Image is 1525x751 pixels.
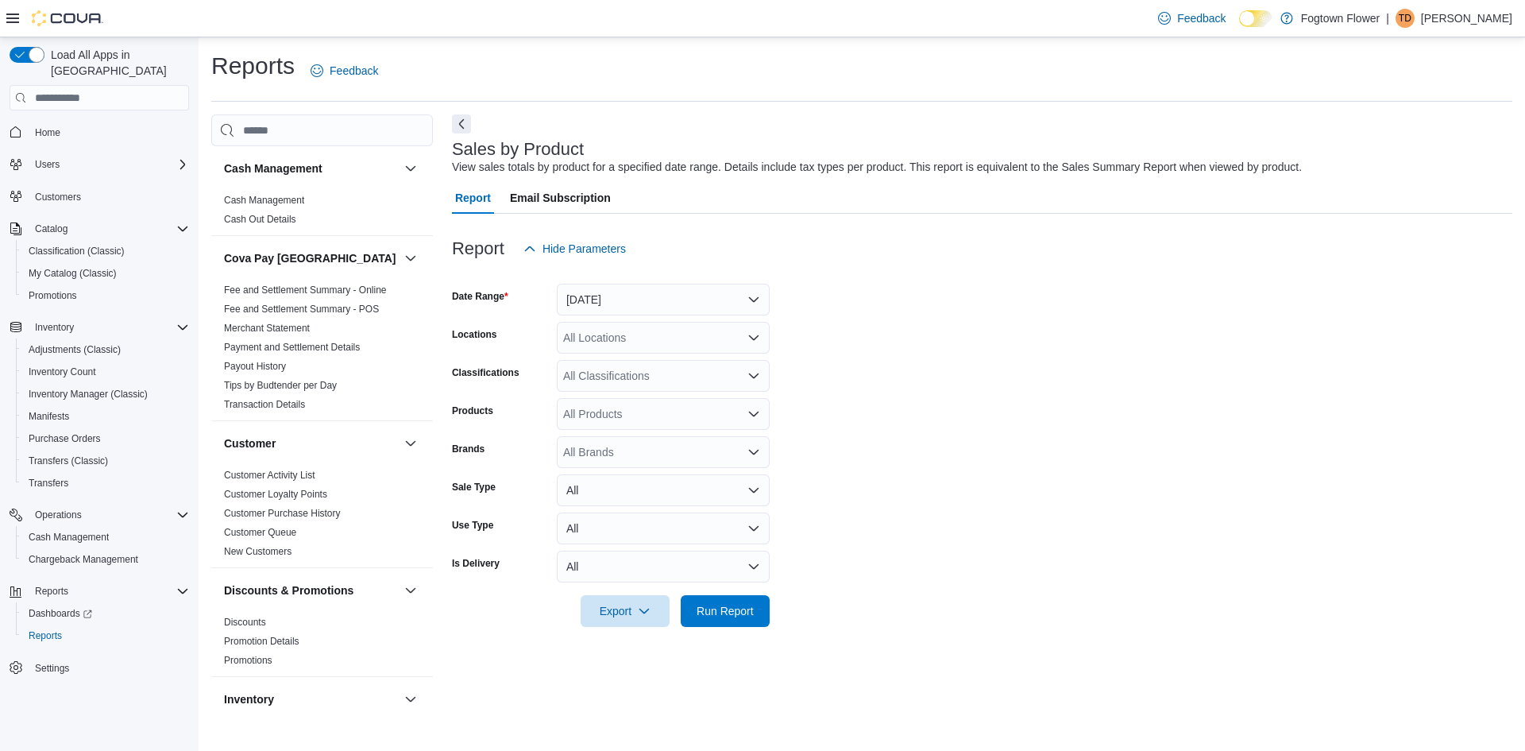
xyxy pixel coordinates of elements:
[29,582,189,601] span: Reports
[16,240,195,262] button: Classification (Classic)
[224,617,266,628] a: Discounts
[22,626,68,645] a: Reports
[22,528,189,547] span: Cash Management
[22,242,131,261] a: Classification (Classic)
[3,580,195,602] button: Reports
[224,654,272,667] span: Promotions
[35,126,60,139] span: Home
[3,120,195,143] button: Home
[29,455,108,467] span: Transfers (Classic)
[557,284,770,315] button: [DATE]
[16,361,195,383] button: Inventory Count
[22,362,102,381] a: Inventory Count
[22,385,189,404] span: Inventory Manager (Classic)
[224,546,291,557] a: New Customers
[29,432,101,445] span: Purchase Orders
[224,194,304,207] span: Cash Management
[3,185,195,208] button: Customers
[22,550,189,569] span: Chargeback Management
[29,188,87,207] a: Customers
[29,410,69,423] span: Manifests
[16,285,195,307] button: Promotions
[747,331,760,344] button: Open list of options
[16,625,195,647] button: Reports
[224,285,387,296] a: Fee and Settlement Summary - Online
[16,526,195,548] button: Cash Management
[224,691,398,707] button: Inventory
[211,191,433,235] div: Cash Management
[1396,9,1415,28] div: Tristan Denobrega
[22,429,189,448] span: Purchase Orders
[3,656,195,679] button: Settings
[22,550,145,569] a: Chargeback Management
[557,513,770,544] button: All
[304,55,384,87] a: Feedback
[16,450,195,472] button: Transfers (Classic)
[16,428,195,450] button: Purchase Orders
[224,322,310,335] span: Merchant Statement
[22,429,107,448] a: Purchase Orders
[22,451,114,470] a: Transfers (Classic)
[224,250,396,266] h3: Cova Pay [GEOGRAPHIC_DATA]
[22,264,189,283] span: My Catalog (Classic)
[10,114,189,721] nav: Complex example
[22,604,189,623] span: Dashboards
[401,249,420,268] button: Cova Pay [GEOGRAPHIC_DATA]
[224,361,286,372] a: Payout History
[452,239,504,258] h3: Report
[1152,2,1232,34] a: Feedback
[22,340,189,359] span: Adjustments (Classic)
[29,122,189,141] span: Home
[29,219,74,238] button: Catalog
[401,581,420,600] button: Discounts & Promotions
[224,399,305,410] a: Transaction Details
[35,662,69,675] span: Settings
[681,595,770,627] button: Run Report
[224,304,379,315] a: Fee and Settlement Summary - POS
[29,505,88,525] button: Operations
[452,366,519,379] label: Classifications
[224,380,337,391] a: Tips by Budtender per Day
[29,123,67,142] a: Home
[29,582,75,601] button: Reports
[452,481,496,494] label: Sale Type
[22,340,127,359] a: Adjustments (Classic)
[35,158,60,171] span: Users
[224,341,360,354] span: Payment and Settlement Details
[29,658,189,678] span: Settings
[22,528,115,547] a: Cash Management
[747,408,760,420] button: Open list of options
[35,509,82,521] span: Operations
[29,219,189,238] span: Catalog
[224,214,296,225] a: Cash Out Details
[224,195,304,206] a: Cash Management
[211,466,433,567] div: Customer
[224,583,398,598] button: Discounts & Promotions
[224,527,296,538] a: Customer Queue
[35,321,74,334] span: Inventory
[211,50,295,82] h1: Reports
[29,245,125,257] span: Classification (Classic)
[29,267,117,280] span: My Catalog (Classic)
[29,187,189,207] span: Customers
[29,477,68,490] span: Transfers
[747,370,760,382] button: Open list of options
[22,604,98,623] a: Dashboards
[29,505,189,525] span: Operations
[452,328,497,341] label: Locations
[455,182,491,214] span: Report
[747,446,760,459] button: Open list of options
[1399,9,1411,28] span: TD
[22,385,154,404] a: Inventory Manager (Classic)
[29,659,75,678] a: Settings
[16,602,195,625] a: Dashboards
[224,489,327,500] a: Customer Loyalty Points
[29,318,189,337] span: Inventory
[224,507,341,520] span: Customer Purchase History
[224,691,274,707] h3: Inventory
[224,398,305,411] span: Transaction Details
[224,470,315,481] a: Customer Activity List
